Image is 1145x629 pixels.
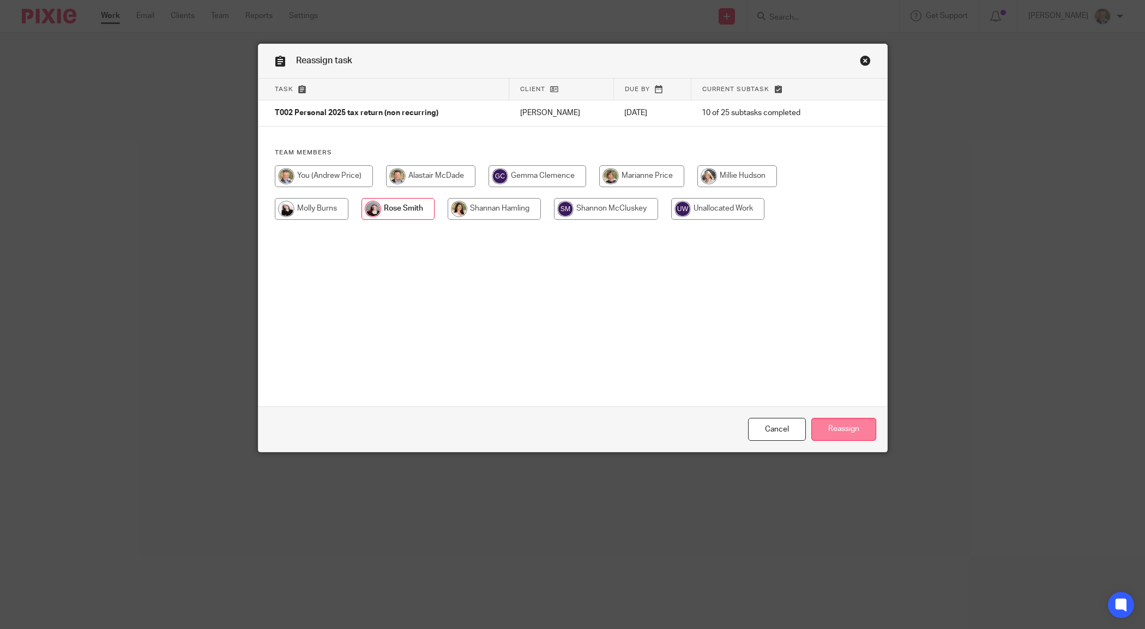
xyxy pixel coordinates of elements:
span: Due by [625,86,650,92]
a: Close this dialog window [860,55,871,70]
h4: Team members [275,148,871,157]
p: [PERSON_NAME] [520,107,603,118]
input: Reassign [811,418,876,441]
span: Client [520,86,545,92]
td: 10 of 25 subtasks completed [691,100,845,127]
span: Reassign task [296,56,352,65]
span: T002 Personal 2025 tax return (non recurring) [275,110,438,117]
span: Task [275,86,293,92]
p: [DATE] [624,107,680,118]
span: Current subtask [702,86,769,92]
a: Close this dialog window [748,418,806,441]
